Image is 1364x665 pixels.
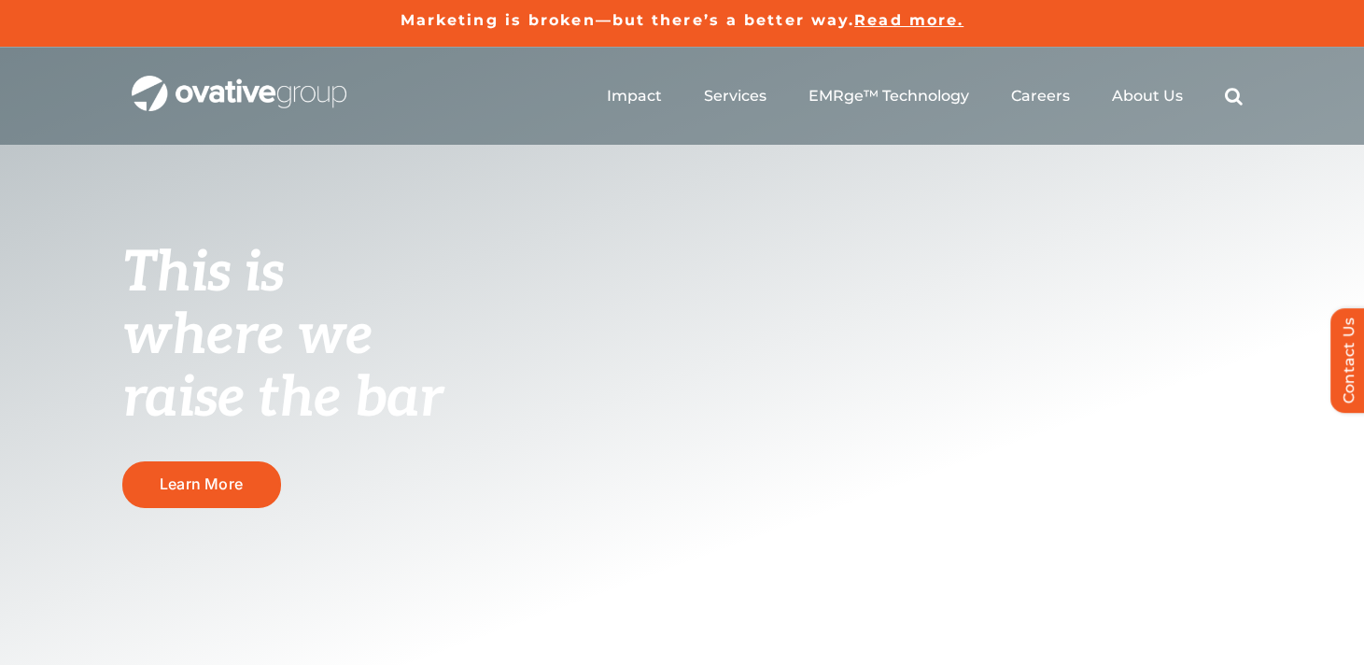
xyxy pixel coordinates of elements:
[122,461,281,507] a: Learn More
[122,240,285,307] span: This is
[160,475,243,493] span: Learn More
[122,303,443,432] span: where we raise the bar
[809,87,969,106] a: EMRge™ Technology
[1225,87,1243,106] a: Search
[132,74,346,92] a: OG_Full_horizontal_WHT
[1112,87,1183,106] a: About Us
[607,87,662,106] a: Impact
[854,11,963,29] a: Read more.
[401,11,855,29] a: Marketing is broken—but there’s a better way.
[704,87,766,106] a: Services
[1011,87,1070,106] a: Careers
[607,66,1243,126] nav: Menu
